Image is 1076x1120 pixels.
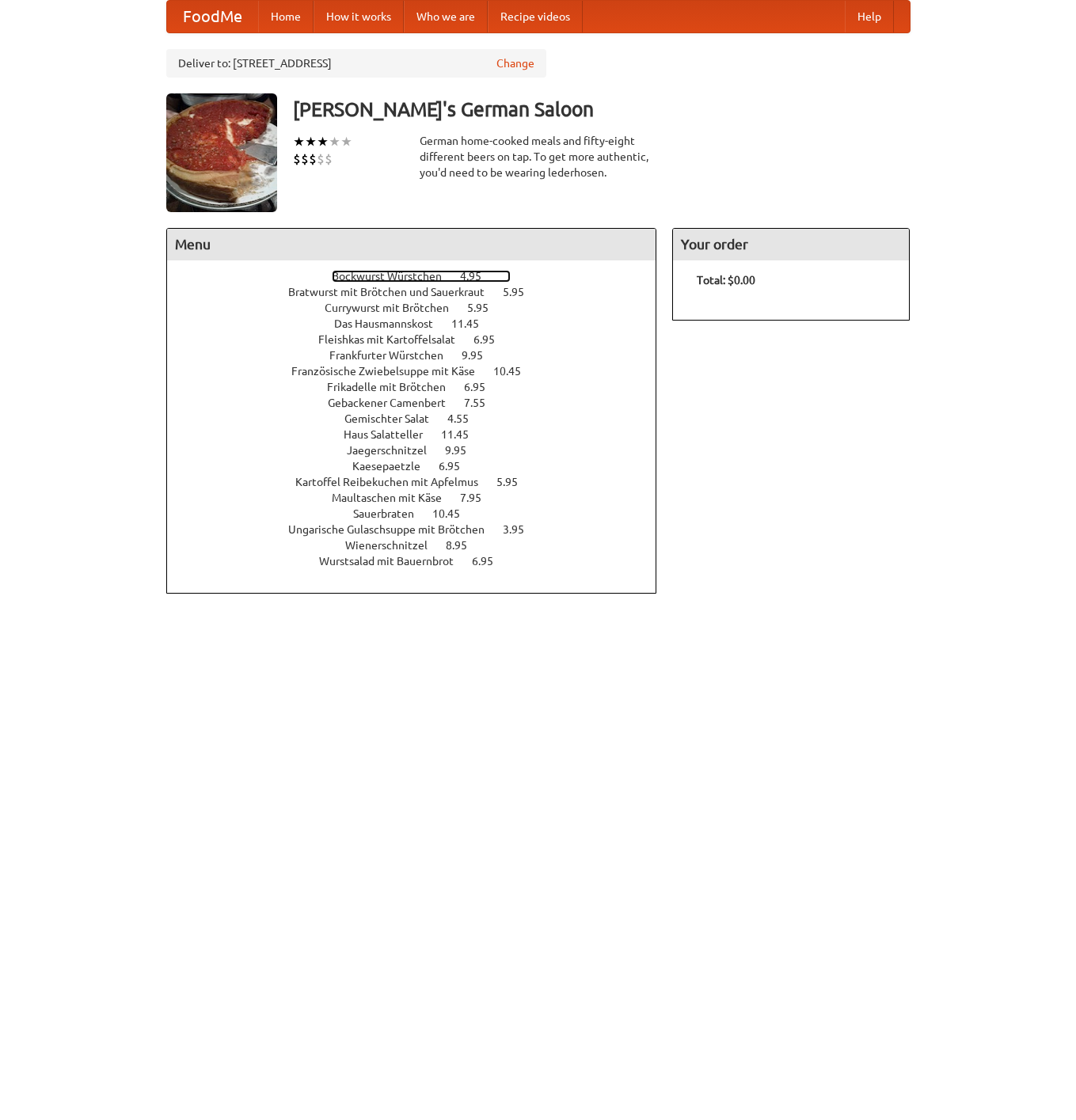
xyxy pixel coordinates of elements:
span: 3.95 [503,523,540,536]
a: Ungarische Gulaschsuppe mit Brötchen 3.95 [288,523,553,536]
a: Home [258,1,314,32]
span: 9.95 [445,444,482,457]
a: Help [845,1,894,32]
span: Wurstsalad mit Bauernbrot [319,555,470,568]
span: 7.55 [464,397,501,409]
span: Das Hausmannskost [334,317,449,330]
span: 8.95 [446,539,483,552]
a: Bockwurst Würstchen 4.95 [332,270,511,283]
div: German home-cooked meals and fifty-eight different beers on tap. To get more authentic, you'd nee... [420,133,657,180]
span: Gemischter Salat [344,412,445,425]
a: Gemischter Salat 4.55 [344,412,498,425]
h4: Menu [167,229,656,260]
a: Jaegerschnitzel 9.95 [347,444,496,457]
div: Deliver to: [STREET_ADDRESS] [166,49,546,78]
h3: [PERSON_NAME]'s German Saloon [293,93,911,125]
span: 5.95 [503,286,540,298]
li: $ [317,150,325,168]
span: 11.45 [451,317,495,330]
span: Frankfurter Würstchen [329,349,459,362]
a: Sauerbraten 10.45 [353,507,489,520]
span: 6.95 [473,333,511,346]
li: ★ [317,133,329,150]
span: Fleishkas mit Kartoffelsalat [318,333,471,346]
a: Haus Salatteller 11.45 [344,428,498,441]
span: Maultaschen mit Käse [332,492,458,504]
a: Das Hausmannskost 11.45 [334,317,508,330]
h4: Your order [673,229,909,260]
span: Jaegerschnitzel [347,444,443,457]
a: Frankfurter Würstchen 9.95 [329,349,512,362]
span: 7.95 [460,492,497,504]
span: Gebackener Camenbert [328,397,462,409]
a: How it works [314,1,404,32]
b: Total: $0.00 [697,274,755,287]
a: Maultaschen mit Käse 7.95 [332,492,511,504]
span: 6.95 [472,555,509,568]
a: Französische Zwiebelsuppe mit Käse 10.45 [291,365,550,378]
span: 10.45 [493,365,537,378]
span: Wienerschnitzel [345,539,443,552]
a: Kaesepaetzle 6.95 [352,460,489,473]
a: Kartoffel Reibekuchen mit Apfelmus 5.95 [295,476,547,488]
span: Kartoffel Reibekuchen mit Apfelmus [295,476,494,488]
a: Fleishkas mit Kartoffelsalat 6.95 [318,333,524,346]
span: Ungarische Gulaschsuppe mit Brötchen [288,523,500,536]
a: FoodMe [167,1,258,32]
li: ★ [305,133,317,150]
li: $ [293,150,301,168]
a: Currywurst mit Brötchen 5.95 [325,302,518,314]
span: 11.45 [441,428,485,441]
li: $ [309,150,317,168]
a: Bratwurst mit Brötchen und Sauerkraut 5.95 [288,286,553,298]
span: 4.95 [460,270,497,283]
span: Frikadelle mit Brötchen [327,381,462,393]
span: 5.95 [496,476,534,488]
span: Bockwurst Würstchen [332,270,458,283]
a: Change [496,55,534,71]
a: Frikadelle mit Brötchen 6.95 [327,381,515,393]
li: ★ [329,133,340,150]
span: 5.95 [467,302,504,314]
span: Currywurst mit Brötchen [325,302,465,314]
span: 4.55 [447,412,485,425]
a: Wienerschnitzel 8.95 [345,539,496,552]
a: Gebackener Camenbert 7.55 [328,397,515,409]
span: 6.95 [439,460,476,473]
span: Kaesepaetzle [352,460,436,473]
span: 6.95 [464,381,501,393]
span: 10.45 [432,507,476,520]
li: ★ [340,133,352,150]
a: Who we are [404,1,488,32]
span: Sauerbraten [353,507,430,520]
span: Französische Zwiebelsuppe mit Käse [291,365,491,378]
li: $ [325,150,333,168]
span: 9.95 [462,349,499,362]
img: angular.jpg [166,93,277,212]
span: Bratwurst mit Brötchen und Sauerkraut [288,286,500,298]
li: $ [301,150,309,168]
a: Recipe videos [488,1,583,32]
span: Haus Salatteller [344,428,439,441]
a: Wurstsalad mit Bauernbrot 6.95 [319,555,523,568]
li: ★ [293,133,305,150]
